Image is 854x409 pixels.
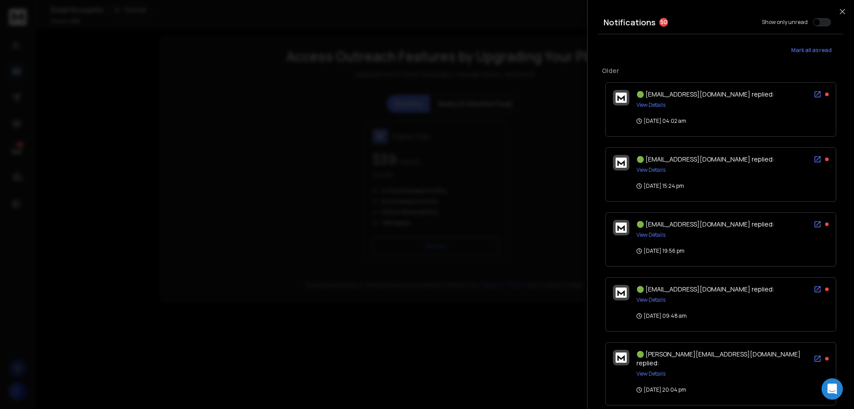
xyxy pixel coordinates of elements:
img: logo [616,288,627,298]
p: Older [602,66,840,75]
label: Show only unread [762,19,808,26]
button: View Details [636,231,665,239]
button: Mark all as read [779,41,843,59]
img: logo [616,93,627,103]
button: View Details [636,370,665,377]
p: [DATE] 09:48 am [636,312,687,320]
button: View Details [636,101,665,109]
span: 🟢 [EMAIL_ADDRESS][DOMAIN_NAME] replied: [636,90,774,98]
button: View Details [636,166,665,174]
img: logo [616,223,627,233]
span: 🟢 [EMAIL_ADDRESS][DOMAIN_NAME] replied: [636,220,774,228]
button: View Details [636,296,665,304]
span: 50 [659,18,668,27]
img: logo [616,352,627,363]
span: 🟢 [EMAIL_ADDRESS][DOMAIN_NAME] replied: [636,155,774,163]
span: Mark all as read [791,47,832,54]
p: [DATE] 04:02 am [636,117,686,125]
div: Open Intercom Messenger [822,378,843,400]
img: logo [616,158,627,168]
p: [DATE] 15:24 pm [636,182,684,190]
p: [DATE] 19:56 pm [636,247,685,255]
p: [DATE] 20:04 pm [636,386,686,393]
span: 🟢 [EMAIL_ADDRESS][DOMAIN_NAME] replied: [636,285,774,293]
span: 🟢 [PERSON_NAME][EMAIL_ADDRESS][DOMAIN_NAME] replied: [636,350,801,367]
h3: Notifications [604,16,656,28]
